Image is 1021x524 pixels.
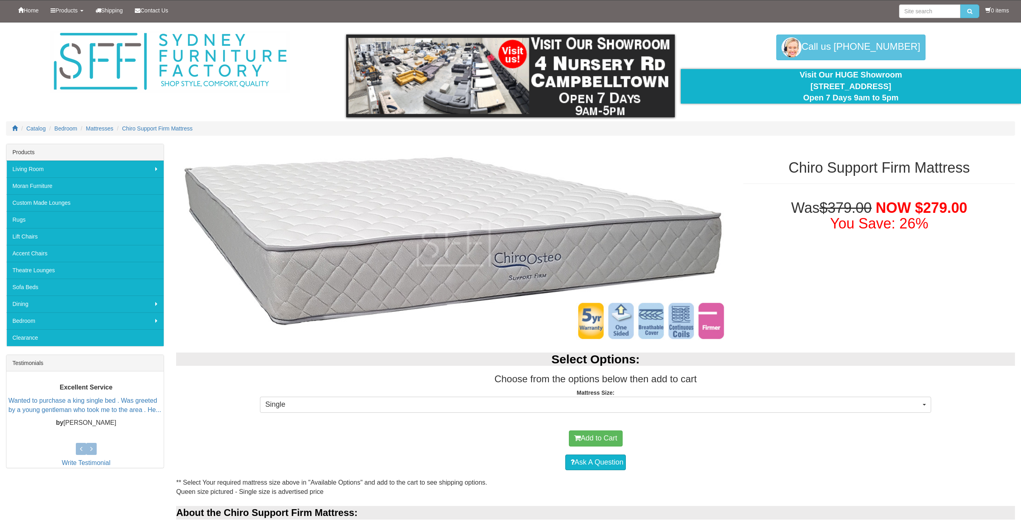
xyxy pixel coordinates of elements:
a: Custom Made Lounges [6,194,164,211]
a: Theatre Lounges [6,262,164,279]
li: 0 items [985,6,1009,14]
div: Visit Our HUGE Showroom [STREET_ADDRESS] Open 7 Days 9am to 5pm [687,69,1015,104]
a: Write Testimonial [62,459,110,466]
b: Select Options: [552,353,640,366]
a: Sofa Beds [6,279,164,296]
h3: Choose from the options below then add to cart [176,374,1015,384]
span: Home [24,7,39,14]
a: Moran Furniture [6,177,164,194]
a: Wanted to purchase a king single bed . Was greeted by a young gentleman who took me to the area .... [8,397,161,413]
a: Bedroom [6,312,164,329]
input: Site search [899,4,960,18]
a: Clearance [6,329,164,346]
img: Sydney Furniture Factory [50,31,290,93]
a: Lift Chairs [6,228,164,245]
span: Single [265,400,921,410]
h1: Chiro Support Firm Mattress [743,160,1015,176]
h1: Was [743,200,1015,232]
div: Testimonials [6,355,164,371]
a: Catalog [26,125,46,132]
strong: Mattress Size: [576,389,614,396]
a: Home [12,0,45,20]
a: Shipping [89,0,129,20]
span: NOW $279.00 [876,200,967,216]
b: Excellent Service [60,384,113,391]
div: About the Chiro Support Firm Mattress: [176,506,1015,520]
a: Chiro Support Firm Mattress [122,125,193,132]
a: Living Room [6,161,164,177]
span: Shipping [101,7,123,14]
a: Dining [6,296,164,312]
a: Accent Chairs [6,245,164,262]
a: Bedroom [55,125,77,132]
del: $379.00 [820,200,872,216]
a: Rugs [6,211,164,228]
b: by [56,420,63,426]
button: Add to Cart [569,430,623,447]
div: Products [6,144,164,161]
a: Mattresses [86,125,113,132]
p: [PERSON_NAME] [8,419,164,428]
a: Ask A Question [565,455,626,471]
button: Single [260,397,931,413]
a: Contact Us [129,0,174,20]
font: You Save: 26% [830,215,928,232]
img: showroom.gif [346,35,674,117]
span: Contact Us [140,7,168,14]
span: Products [55,7,77,14]
a: Products [45,0,89,20]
